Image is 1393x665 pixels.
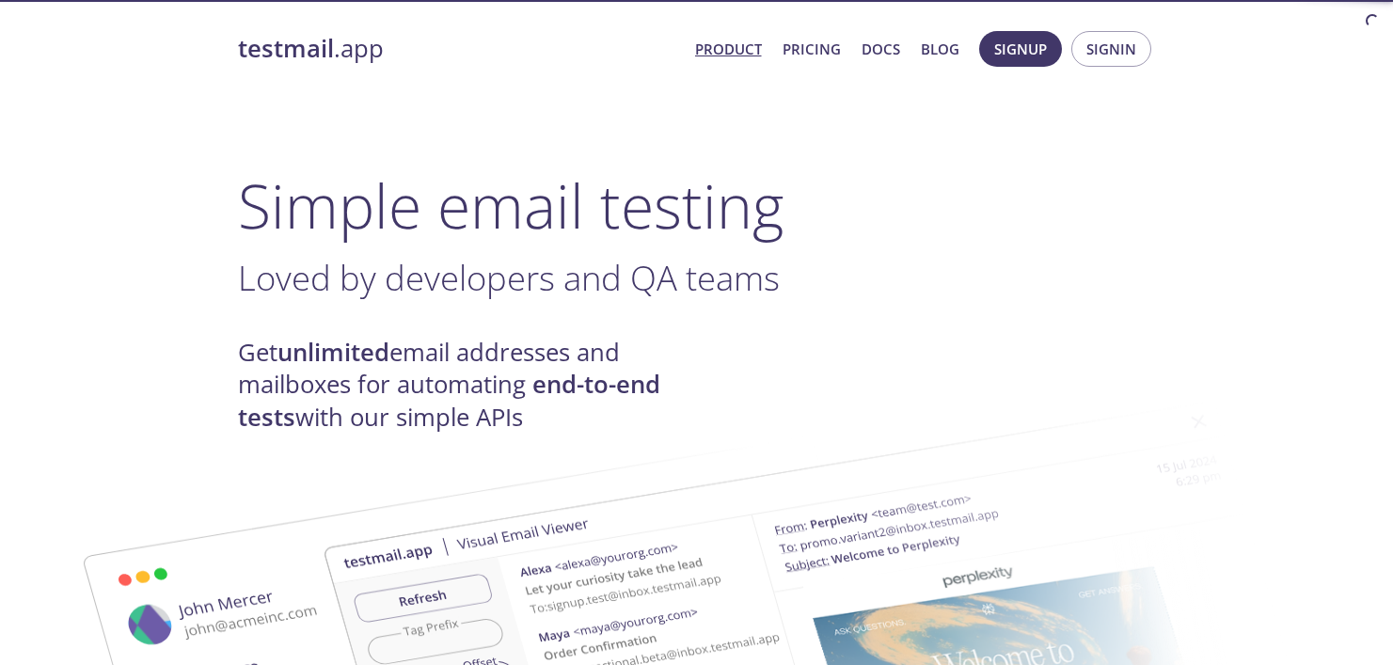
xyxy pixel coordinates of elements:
[862,37,900,61] a: Docs
[979,31,1062,67] button: Signup
[238,32,334,65] strong: testmail
[1071,31,1151,67] button: Signin
[238,33,680,65] a: testmail.app
[238,337,697,434] h4: Get email addresses and mailboxes for automating with our simple APIs
[1086,37,1136,61] span: Signin
[783,37,841,61] a: Pricing
[921,37,959,61] a: Blog
[994,37,1047,61] span: Signup
[695,37,762,61] a: Product
[277,336,389,369] strong: unlimited
[238,368,660,433] strong: end-to-end tests
[238,169,1156,242] h1: Simple email testing
[238,254,780,301] span: Loved by developers and QA teams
